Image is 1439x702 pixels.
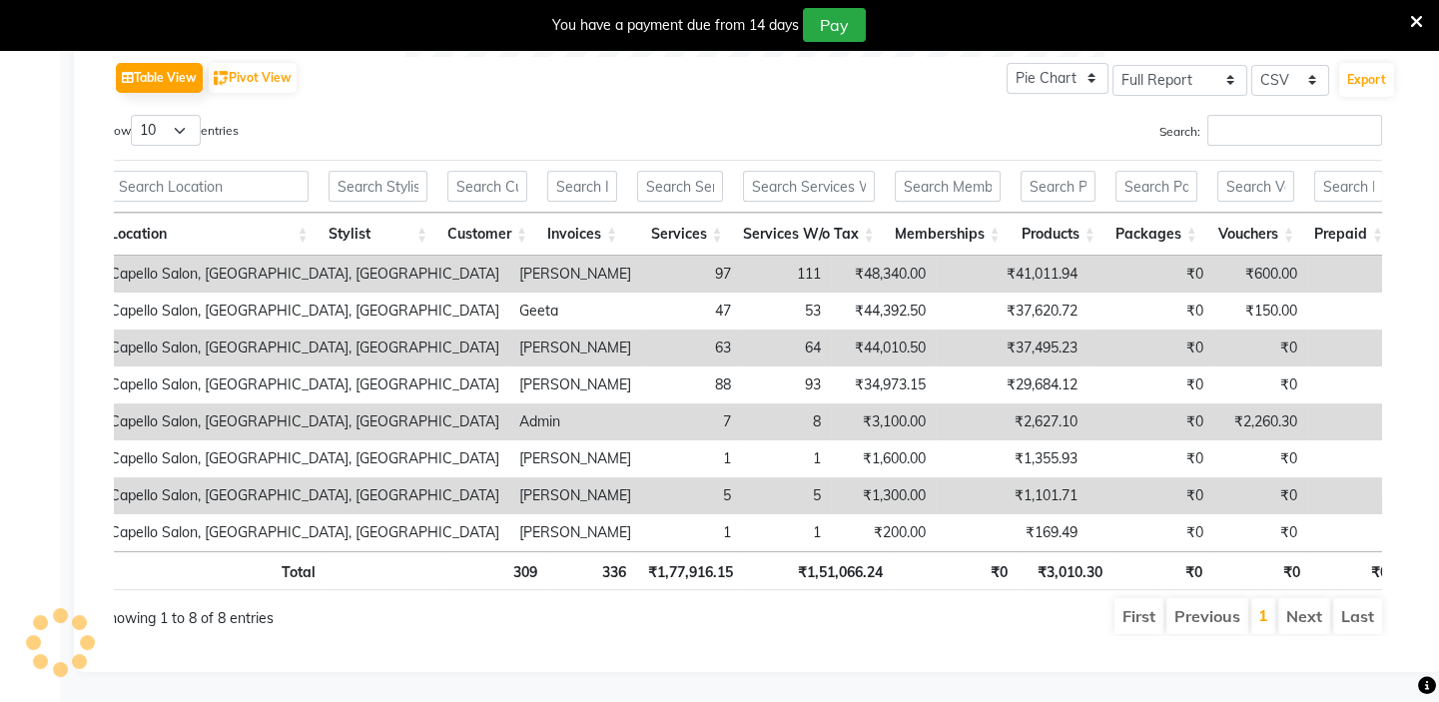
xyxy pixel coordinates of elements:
td: ₹0 [1213,330,1307,366]
td: Capello Salon, [GEOGRAPHIC_DATA], [GEOGRAPHIC_DATA] [100,366,509,403]
input: Search Stylist [329,171,428,202]
td: ₹0 [1213,477,1307,514]
img: pivot.png [214,71,229,86]
td: Capello Salon, [GEOGRAPHIC_DATA], [GEOGRAPHIC_DATA] [100,403,509,440]
th: 309 [447,551,547,590]
button: Pivot View [209,63,297,93]
td: ₹29,684.12 [936,366,1087,403]
input: Search Invoices [547,171,617,202]
td: ₹44,010.50 [831,330,936,366]
td: Capello Salon, [GEOGRAPHIC_DATA], [GEOGRAPHIC_DATA] [100,440,509,477]
td: 5 [641,477,741,514]
td: 47 [641,293,741,330]
th: Services W/o Tax: activate to sort column ascending [733,213,885,256]
td: ₹0 [1087,330,1213,366]
td: Admin [509,403,641,440]
td: ₹0 [1307,440,1409,477]
td: Capello Salon, [GEOGRAPHIC_DATA], [GEOGRAPHIC_DATA] [100,330,509,366]
th: Products: activate to sort column ascending [1011,213,1105,256]
td: ₹0 [1307,403,1409,440]
a: 1 [1258,605,1268,625]
td: ₹41,011.94 [936,256,1087,293]
th: 336 [547,551,637,590]
td: ₹0 [1213,366,1307,403]
td: ₹0 [1087,256,1213,293]
td: ₹0 [1087,366,1213,403]
td: ₹1,355.93 [936,440,1087,477]
td: Capello Salon, [GEOGRAPHIC_DATA], [GEOGRAPHIC_DATA] [100,514,509,551]
td: ₹1,101.71 [936,477,1087,514]
td: ₹0 [1087,403,1213,440]
td: ₹150.00 [1213,293,1307,330]
th: Invoices: activate to sort column ascending [537,213,627,256]
td: [PERSON_NAME] [509,366,641,403]
td: 1 [741,514,831,551]
input: Search Packages [1115,171,1197,202]
td: 8 [741,403,831,440]
label: Search: [1159,115,1382,146]
td: ₹2,260.30 [1213,403,1307,440]
td: [PERSON_NAME] [509,514,641,551]
button: Table View [116,63,203,93]
td: ₹0 [1307,256,1409,293]
td: 111 [741,256,831,293]
td: ₹0 [1213,514,1307,551]
td: 93 [741,366,831,403]
th: Services: activate to sort column ascending [627,213,732,256]
td: 1 [641,440,741,477]
td: ₹169.49 [936,514,1087,551]
td: ₹0 [1307,477,1409,514]
th: ₹0 [1310,551,1398,590]
div: You have a payment due from 14 days [552,15,799,36]
th: Prepaid: activate to sort column ascending [1304,213,1393,256]
td: [PERSON_NAME] [509,477,641,514]
button: Export [1339,63,1394,97]
input: Search Services [637,171,722,202]
td: 1 [641,514,741,551]
input: Search Products [1021,171,1095,202]
th: ₹1,51,066.24 [743,551,893,590]
label: Show entries [100,115,239,146]
th: ₹1,77,916.15 [636,551,742,590]
td: ₹48,340.00 [831,256,936,293]
th: ₹0 [1212,551,1309,590]
td: 5 [741,477,831,514]
td: ₹34,973.15 [831,366,936,403]
div: Showing 1 to 8 of 8 entries [100,596,617,629]
td: 88 [641,366,741,403]
td: ₹2,627.10 [936,403,1087,440]
td: [PERSON_NAME] [509,330,641,366]
td: ₹0 [1307,330,1409,366]
td: 64 [741,330,831,366]
button: Pay [803,8,866,42]
td: ₹37,620.72 [936,293,1087,330]
td: Geeta [509,293,641,330]
td: ₹0 [1087,293,1213,330]
input: Search Services W/o Tax [743,171,875,202]
input: Search Customer [447,171,527,202]
td: ₹1,600.00 [831,440,936,477]
input: Search Location [110,171,309,202]
td: ₹0 [1307,366,1409,403]
td: [PERSON_NAME] [509,256,641,293]
td: ₹3,100.00 [831,403,936,440]
th: Memberships: activate to sort column ascending [885,213,1011,256]
td: ₹1,300.00 [831,477,936,514]
th: ₹0 [1112,551,1212,590]
th: Customer: activate to sort column ascending [437,213,537,256]
th: ₹0 [893,551,1018,590]
td: ₹44,392.50 [831,293,936,330]
td: 97 [641,256,741,293]
select: Showentries [131,115,201,146]
td: ₹0 [1307,293,1409,330]
th: Location: activate to sort column ascending [100,213,319,256]
td: 53 [741,293,831,330]
th: Vouchers: activate to sort column ascending [1207,213,1304,256]
td: 63 [641,330,741,366]
td: Capello Salon, [GEOGRAPHIC_DATA], [GEOGRAPHIC_DATA] [100,256,509,293]
td: ₹600.00 [1213,256,1307,293]
td: ₹0 [1087,440,1213,477]
td: ₹0 [1087,514,1213,551]
th: Total [100,551,326,590]
td: 7 [641,403,741,440]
